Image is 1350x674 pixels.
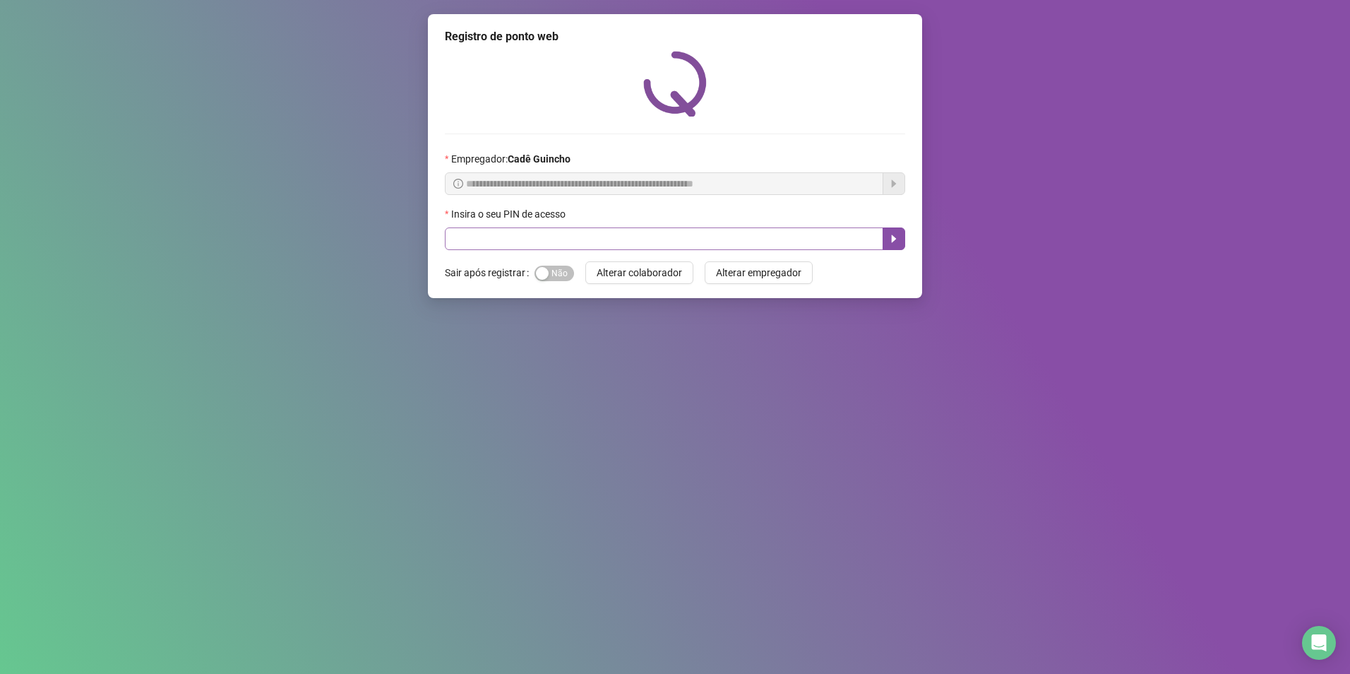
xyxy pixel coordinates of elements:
span: Alterar colaborador [597,265,682,280]
label: Sair após registrar [445,261,534,284]
img: QRPoint [643,51,707,117]
button: Alterar colaborador [585,261,693,284]
span: info-circle [453,179,463,189]
div: Open Intercom Messenger [1302,626,1336,660]
div: Registro de ponto web [445,28,905,45]
span: caret-right [888,233,900,244]
span: Alterar empregador [716,265,801,280]
strong: Cadê Guincho [508,153,571,165]
span: Empregador : [451,151,571,167]
label: Insira o seu PIN de acesso [445,206,575,222]
button: Alterar empregador [705,261,813,284]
